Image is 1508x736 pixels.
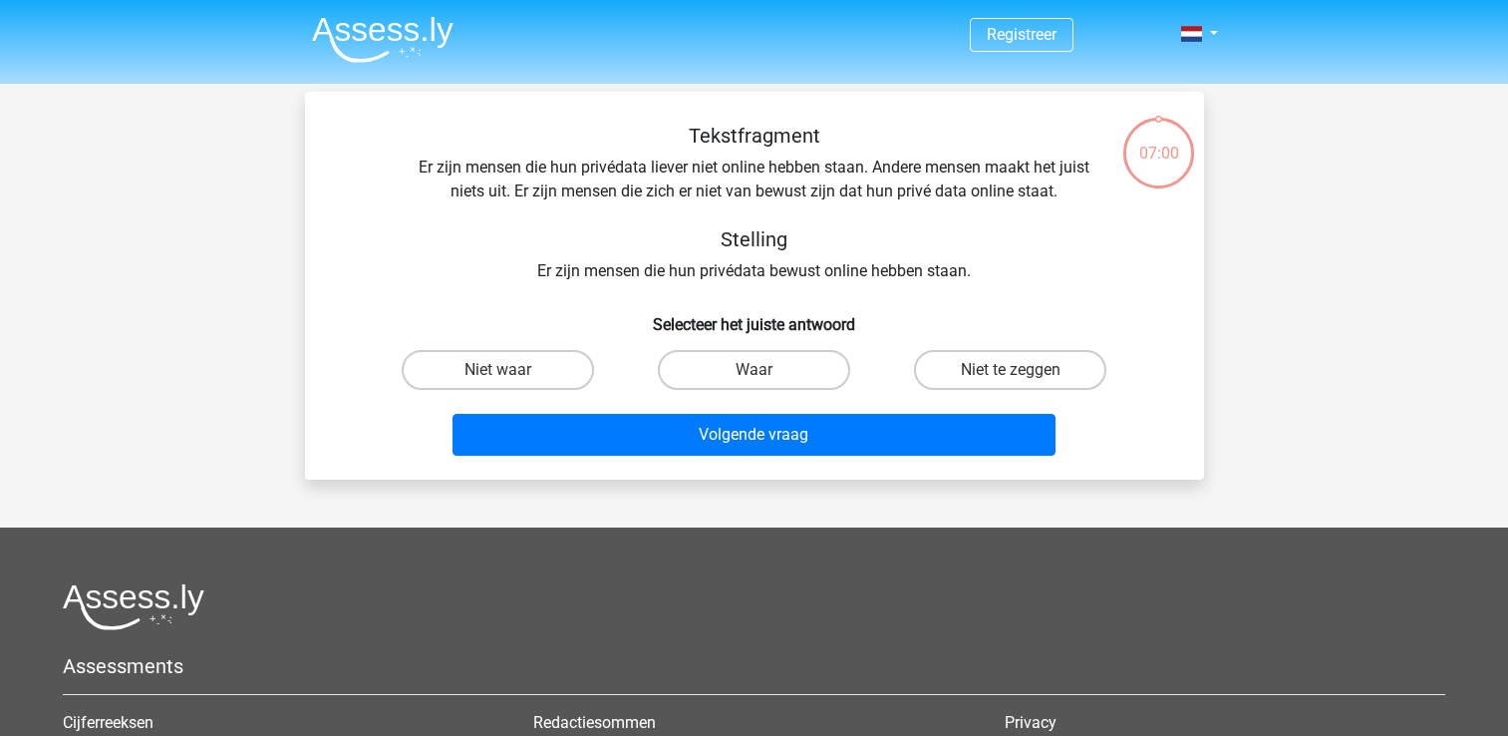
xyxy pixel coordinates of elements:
div: Er zijn mensen die hun privédata liever niet online hebben staan. Andere mensen maakt het juist n... [337,124,1172,283]
button: Volgende vraag [452,414,1056,456]
h5: Tekstfragment [401,124,1108,148]
div: 07:00 [1121,116,1196,166]
img: Assessly [312,16,453,63]
img: Assessly logo [63,583,204,630]
a: Redactiesommen [533,713,656,732]
a: Registreer [987,25,1056,44]
label: Niet te zeggen [914,350,1106,390]
label: Waar [658,350,850,390]
h5: Stelling [401,227,1108,251]
a: Privacy [1005,713,1056,732]
a: Cijferreeksen [63,713,153,732]
h6: Selecteer het juiste antwoord [337,299,1172,334]
label: Niet waar [402,350,594,390]
h5: Assessments [63,654,1445,678]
